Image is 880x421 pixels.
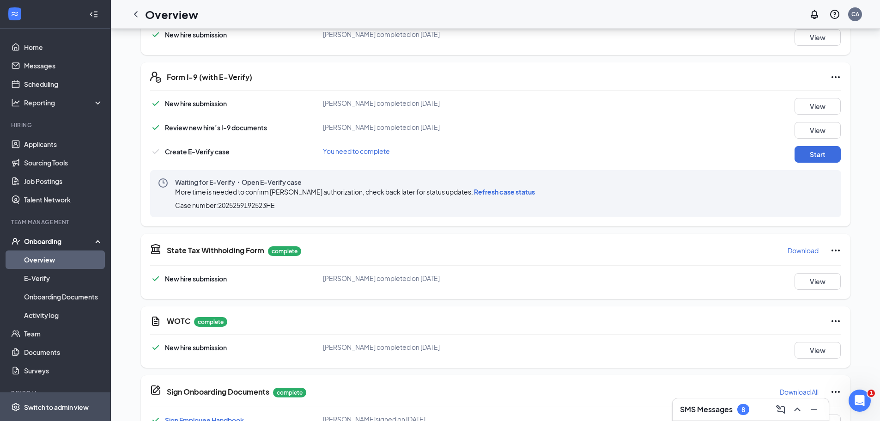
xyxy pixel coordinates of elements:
div: CA [851,10,859,18]
a: Talent Network [24,190,103,209]
svg: ChevronLeft [130,9,141,20]
button: View [795,342,841,359]
svg: Ellipses [830,245,841,256]
button: ChevronUp [790,402,805,417]
a: Documents [24,343,103,361]
span: [PERSON_NAME] completed on [DATE] [323,343,440,351]
svg: ChevronUp [792,404,803,415]
svg: UserCheck [11,237,20,246]
span: [PERSON_NAME] completed on [DATE] [323,99,440,107]
svg: Checkmark [150,273,161,284]
span: [PERSON_NAME] completed on [DATE] [323,30,440,38]
svg: Minimize [808,404,819,415]
div: Team Management [11,218,101,226]
a: Applicants [24,135,103,153]
button: Download All [779,384,819,399]
span: [PERSON_NAME] completed on [DATE] [323,274,440,282]
p: Download All [780,387,819,397]
h5: Form I-9 (with E-Verify) [167,72,252,82]
a: Messages [24,56,103,75]
svg: Checkmark [150,146,161,157]
span: New hire submission [165,343,227,352]
svg: Clock [158,177,169,189]
svg: Collapse [89,10,98,19]
svg: QuestionInfo [829,9,840,20]
a: Scheduling [24,75,103,93]
a: Team [24,324,103,343]
span: Case number: 2025259192523HE [175,201,275,210]
span: New hire submission [165,275,227,283]
span: Refresh case status [474,188,535,196]
a: E-Verify [24,269,103,287]
a: Job Postings [24,172,103,190]
svg: TaxGovernmentIcon [150,243,161,254]
p: complete [194,317,227,327]
h1: Overview [145,6,198,22]
p: Download [788,246,819,255]
a: Sourcing Tools [24,153,103,172]
button: View [795,98,841,115]
svg: Ellipses [830,316,841,327]
svg: Ellipses [830,72,841,83]
svg: WorkstreamLogo [10,9,19,18]
svg: Checkmark [150,342,161,353]
div: Hiring [11,121,101,129]
button: View [795,273,841,290]
span: New hire submission [165,31,227,39]
button: ComposeMessage [773,402,788,417]
svg: Checkmark [150,122,161,133]
svg: Settings [11,403,20,412]
svg: CompanyDocumentIcon [150,384,161,396]
svg: Notifications [809,9,820,20]
svg: Analysis [11,98,20,107]
a: Home [24,38,103,56]
h3: SMS Messages [680,404,733,415]
button: View [795,29,841,46]
p: complete [268,246,301,256]
button: Start [795,146,841,163]
svg: FormI9EVerifyIcon [150,72,161,83]
div: Payroll [11,389,101,397]
svg: ComposeMessage [775,404,786,415]
span: Create E-Verify case [165,147,230,156]
svg: CustomFormIcon [150,316,161,327]
div: Reporting [24,98,103,107]
a: Activity log [24,306,103,324]
div: Onboarding [24,237,95,246]
span: New hire submission [165,99,227,108]
span: Review new hire’s I-9 documents [165,123,267,132]
span: You need to complete [323,147,390,155]
svg: Ellipses [830,386,841,397]
h5: State Tax Withholding Form [167,245,264,256]
span: More time is needed to confirm [PERSON_NAME] authorization, check back later for status updates. [175,188,535,196]
span: 1 [868,390,875,397]
button: View [795,122,841,139]
button: Minimize [807,402,821,417]
span: [PERSON_NAME] completed on [DATE] [323,123,440,131]
button: Download [787,243,819,258]
h5: Sign Onboarding Documents [167,387,269,397]
a: Overview [24,250,103,269]
iframe: Intercom live chat [849,390,871,412]
svg: Checkmark [150,29,161,40]
div: Switch to admin view [24,403,89,412]
div: 8 [741,406,745,414]
span: Waiting for E-Verify・Open E-Verify case [175,177,539,187]
p: complete [273,388,306,397]
a: Surveys [24,361,103,380]
svg: Checkmark [150,98,161,109]
h5: WOTC [167,316,190,326]
a: Onboarding Documents [24,287,103,306]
